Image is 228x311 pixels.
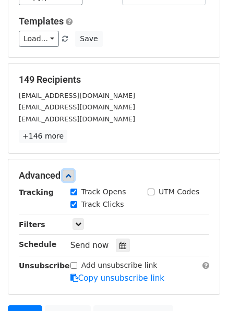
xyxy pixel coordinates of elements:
[19,220,45,229] strong: Filters
[19,74,209,85] h5: 149 Recipients
[19,103,135,111] small: [EMAIL_ADDRESS][DOMAIN_NAME]
[19,31,59,47] a: Load...
[19,170,209,181] h5: Advanced
[70,241,109,250] span: Send now
[70,273,164,283] a: Copy unsubscribe link
[81,186,126,197] label: Track Opens
[75,31,102,47] button: Save
[176,261,228,311] iframe: Chat Widget
[19,240,56,248] strong: Schedule
[19,188,54,196] strong: Tracking
[19,130,67,143] a: +146 more
[81,260,158,271] label: Add unsubscribe link
[19,115,135,123] small: [EMAIL_ADDRESS][DOMAIN_NAME]
[19,16,64,27] a: Templates
[19,92,135,99] small: [EMAIL_ADDRESS][DOMAIN_NAME]
[19,262,70,270] strong: Unsubscribe
[81,199,124,210] label: Track Clicks
[159,186,199,197] label: UTM Codes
